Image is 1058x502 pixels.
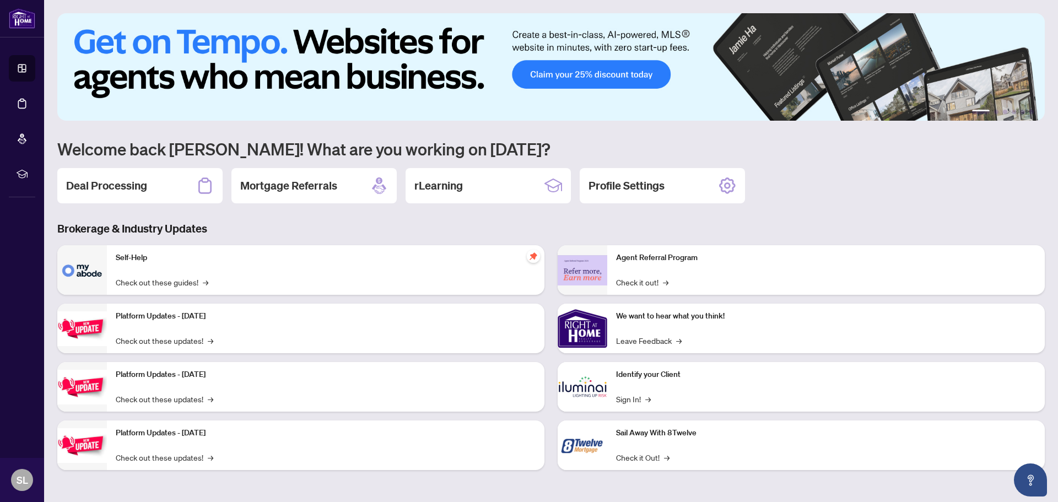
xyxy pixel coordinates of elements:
[616,427,1036,439] p: Sail Away With 8Twelve
[616,451,670,463] a: Check it Out!→
[589,178,665,193] h2: Profile Settings
[676,334,682,347] span: →
[616,252,1036,264] p: Agent Referral Program
[116,252,536,264] p: Self-Help
[57,138,1045,159] h1: Welcome back [PERSON_NAME]! What are you working on [DATE]?
[616,393,651,405] a: Sign In!→
[57,13,1045,121] img: Slide 0
[972,110,990,114] button: 1
[414,178,463,193] h2: rLearning
[1021,110,1025,114] button: 5
[1012,110,1016,114] button: 4
[1014,463,1047,496] button: Open asap
[527,250,540,263] span: pushpin
[57,370,107,404] img: Platform Updates - July 8, 2025
[994,110,998,114] button: 2
[208,334,213,347] span: →
[57,311,107,346] img: Platform Updates - July 21, 2025
[116,310,536,322] p: Platform Updates - [DATE]
[616,334,682,347] a: Leave Feedback→
[57,245,107,295] img: Self-Help
[616,369,1036,381] p: Identify your Client
[57,221,1045,236] h3: Brokerage & Industry Updates
[1029,110,1034,114] button: 6
[663,276,668,288] span: →
[116,451,213,463] a: Check out these updates!→
[616,276,668,288] a: Check it out!→
[645,393,651,405] span: →
[116,427,536,439] p: Platform Updates - [DATE]
[240,178,337,193] h2: Mortgage Referrals
[9,8,35,29] img: logo
[116,393,213,405] a: Check out these updates!→
[203,276,208,288] span: →
[116,334,213,347] a: Check out these updates!→
[616,310,1036,322] p: We want to hear what you think!
[208,451,213,463] span: →
[116,276,208,288] a: Check out these guides!→
[558,362,607,412] img: Identify your Client
[558,420,607,470] img: Sail Away With 8Twelve
[57,428,107,463] img: Platform Updates - June 23, 2025
[116,369,536,381] p: Platform Updates - [DATE]
[1003,110,1007,114] button: 3
[558,255,607,285] img: Agent Referral Program
[66,178,147,193] h2: Deal Processing
[664,451,670,463] span: →
[17,472,28,488] span: SL
[558,304,607,353] img: We want to hear what you think!
[208,393,213,405] span: →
